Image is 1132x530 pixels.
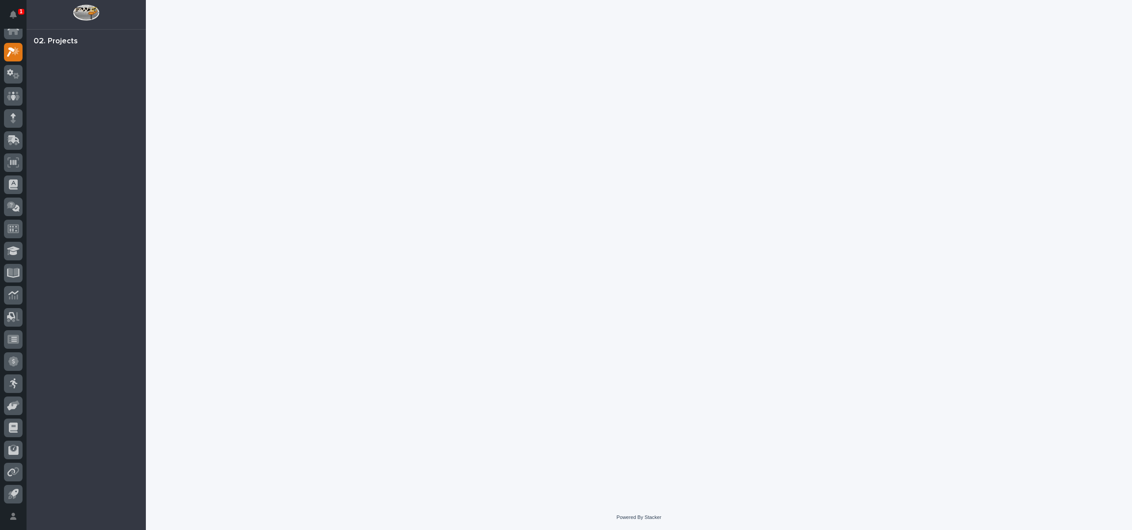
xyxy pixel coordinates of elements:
img: Workspace Logo [73,4,99,21]
p: 1 [19,8,23,15]
div: 02. Projects [34,37,78,46]
div: Notifications1 [11,11,23,25]
a: Powered By Stacker [617,515,661,520]
button: Notifications [4,5,23,24]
